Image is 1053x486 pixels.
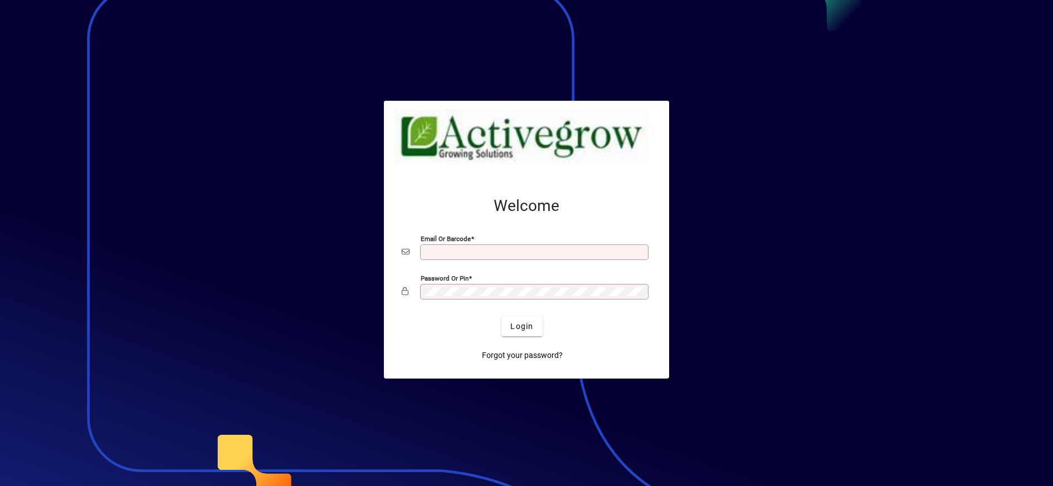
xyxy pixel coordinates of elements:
[421,235,471,243] mat-label: Email or Barcode
[501,316,542,336] button: Login
[510,321,533,332] span: Login
[477,345,567,365] a: Forgot your password?
[421,274,469,282] mat-label: Password or Pin
[402,197,651,215] h2: Welcome
[482,350,563,361] span: Forgot your password?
